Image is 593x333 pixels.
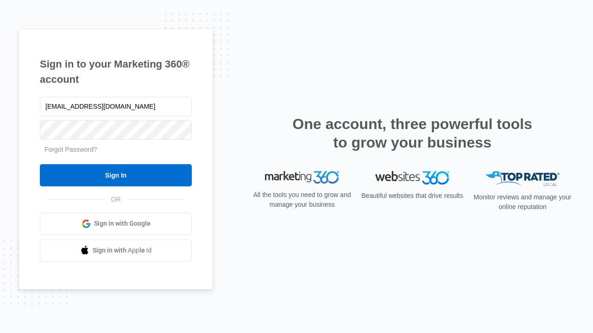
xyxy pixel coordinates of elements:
[105,195,127,204] span: OR
[40,240,192,262] a: Sign in with Apple Id
[40,97,192,116] input: Email
[44,146,97,153] a: Forgot Password?
[40,164,192,186] input: Sign In
[40,56,192,87] h1: Sign in to your Marketing 360® account
[40,213,192,235] a: Sign in with Google
[250,190,354,210] p: All the tools you need to grow and manage your business
[471,192,574,212] p: Monitor reviews and manage your online reputation
[360,191,464,201] p: Beautiful websites that drive results
[265,171,339,184] img: Marketing 360
[375,171,449,185] img: Websites 360
[94,219,151,228] span: Sign in with Google
[290,115,535,152] h2: One account, three powerful tools to grow your business
[93,246,152,255] span: Sign in with Apple Id
[486,171,560,186] img: Top Rated Local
